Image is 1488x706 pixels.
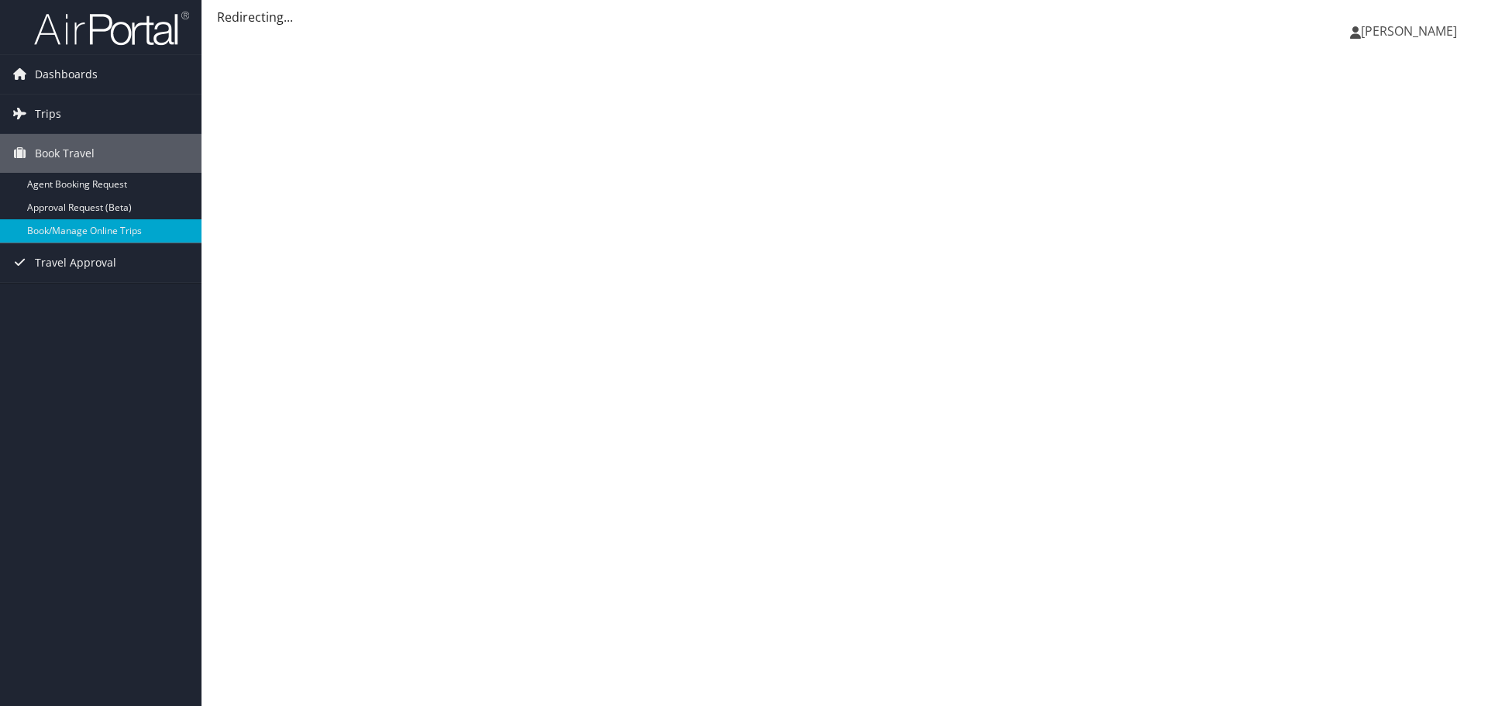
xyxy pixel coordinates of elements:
[35,134,95,173] span: Book Travel
[217,8,1472,26] div: Redirecting...
[1361,22,1457,40] span: [PERSON_NAME]
[1350,8,1472,54] a: [PERSON_NAME]
[34,10,189,46] img: airportal-logo.png
[35,95,61,133] span: Trips
[35,243,116,282] span: Travel Approval
[35,55,98,94] span: Dashboards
